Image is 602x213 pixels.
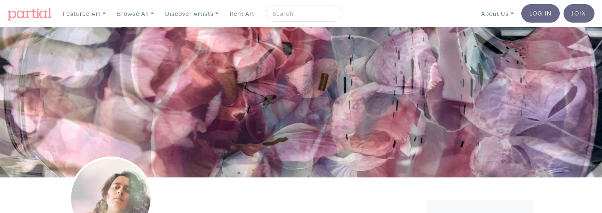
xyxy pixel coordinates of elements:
a: Discover Artists [161,5,222,22]
a: Rent Art [226,5,258,22]
input: Search [272,8,334,19]
a: Browse All [113,5,158,22]
a: Featured Art [59,5,110,22]
a: Log In [521,4,560,23]
a: About Us [477,5,518,22]
a: Join [564,4,594,23]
